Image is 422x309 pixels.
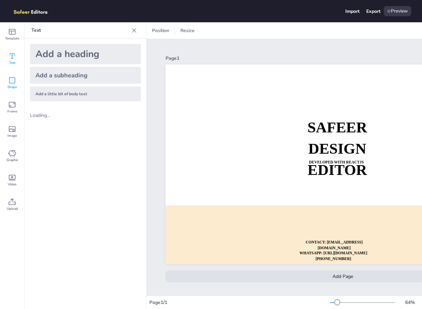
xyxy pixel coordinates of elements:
span: Video [8,182,17,187]
div: Add a little bit of body text [30,86,141,101]
span: Template [5,36,19,41]
div: Add a heading [30,44,141,64]
div: Loading... [30,112,65,119]
strong: CONTACT: [EMAIL_ADDRESS][DOMAIN_NAME] [306,240,363,250]
div: Import [345,8,359,15]
span: Graphic [6,157,18,163]
p: Text [31,22,129,38]
span: Shape [7,84,17,90]
div: Page 1 / 1 [149,299,330,306]
span: Text [9,60,16,66]
div: Preview [384,6,411,16]
strong: SAFEER [307,119,367,136]
strong: WHATSAPP: [URL][DOMAIN_NAME][PHONE_NUMBER] [299,251,367,261]
strong: DEVELOPED WITH REACTJS [309,160,364,164]
span: Frame [7,109,17,114]
strong: DESIGN EDITOR [307,140,367,178]
span: Resize [179,27,196,34]
div: 64 % [402,299,418,306]
div: Add a subheading [30,67,141,84]
span: Position [151,27,171,34]
span: Image [7,133,17,138]
img: logo.png [11,6,57,16]
span: Upload [7,206,18,211]
div: Export [366,8,380,15]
